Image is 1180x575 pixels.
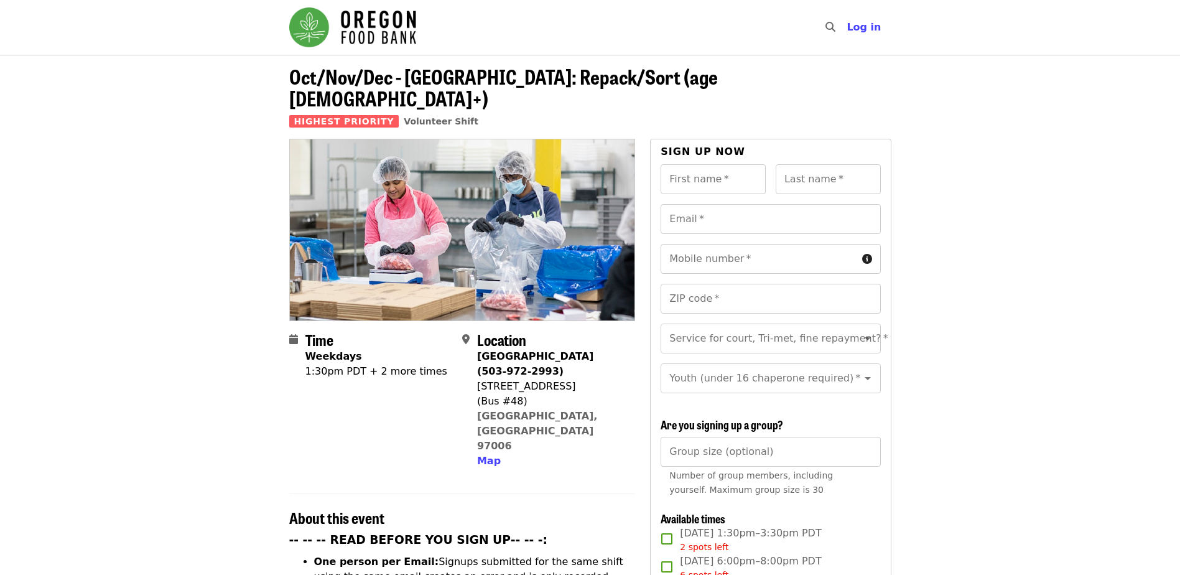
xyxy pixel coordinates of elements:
span: Number of group members, including yourself. Maximum group size is 30 [669,470,833,495]
strong: [GEOGRAPHIC_DATA] (503-972-2993) [477,350,593,377]
span: Highest Priority [289,115,399,128]
button: Open [859,370,876,387]
input: Search [843,12,853,42]
i: calendar icon [289,334,298,345]
i: search icon [825,21,835,33]
button: Log in [837,15,891,40]
input: Last name [776,164,881,194]
span: Map [477,455,501,467]
div: [STREET_ADDRESS] [477,379,625,394]
strong: Weekdays [305,350,362,362]
input: First name [661,164,766,194]
strong: One person per Email: [314,556,439,568]
strong: -- -- -- READ BEFORE YOU SIGN UP-- -- -: [289,533,548,546]
span: [DATE] 1:30pm–3:30pm PDT [680,526,821,554]
span: Are you signing up a group? [661,416,783,432]
input: [object Object] [661,437,880,467]
span: 2 spots left [680,542,728,552]
button: Open [859,330,876,347]
input: ZIP code [661,284,880,314]
span: Log in [847,21,881,33]
span: Available times [661,510,725,526]
i: circle-info icon [862,253,872,265]
input: Mobile number [661,244,857,274]
img: Oregon Food Bank - Home [289,7,416,47]
span: Time [305,329,333,350]
span: About this event [289,507,384,528]
img: Oct/Nov/Dec - Beaverton: Repack/Sort (age 10+) organized by Oregon Food Bank [290,139,635,320]
span: Oct/Nov/Dec - [GEOGRAPHIC_DATA]: Repack/Sort (age [DEMOGRAPHIC_DATA]+) [289,62,718,113]
i: map-marker-alt icon [462,334,470,345]
input: Email [661,204,880,234]
span: Location [477,329,526,350]
span: Sign up now [661,146,745,157]
div: (Bus #48) [477,394,625,409]
button: Map [477,454,501,469]
div: 1:30pm PDT + 2 more times [305,364,447,379]
a: Volunteer Shift [404,116,478,126]
a: [GEOGRAPHIC_DATA], [GEOGRAPHIC_DATA] 97006 [477,410,598,452]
